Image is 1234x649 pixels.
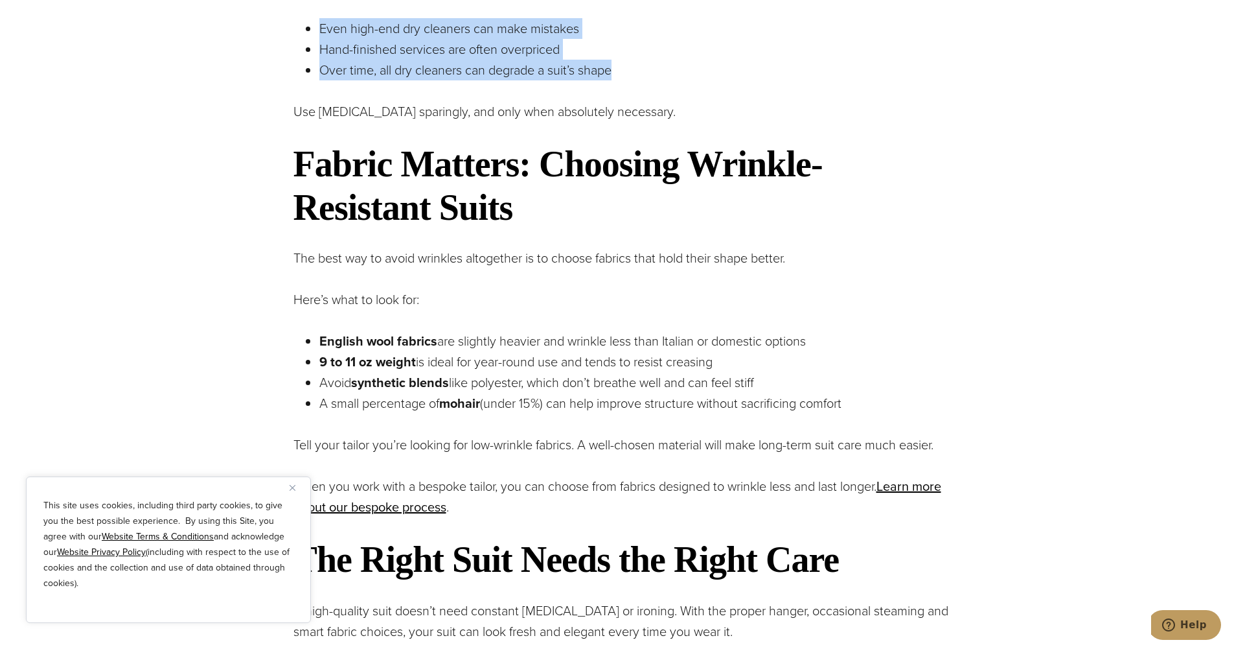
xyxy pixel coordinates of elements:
a: Website Privacy Policy [57,545,146,559]
p: Here’s what to look for: [293,289,954,310]
a: Website Terms & Conditions [102,530,214,543]
p: A small percentage of (under 15%) can help improve structure without sacrificing comfort [319,393,954,414]
p: Use [MEDICAL_DATA] sparingly, and only when absolutely necessary. [293,101,954,122]
p: This site uses cookies, including third party cookies, to give you the best possible experience. ... [43,498,293,591]
p: Over time, all dry cleaners can degrade a suit’s shape [319,60,954,80]
p: are slightly heavier and wrinkle less than Italian or domestic options [319,331,954,351]
img: Close [290,485,295,491]
strong: synthetic blends [351,373,449,392]
p: Tell your tailor you’re looking for low-wrinkle fabrics. A well-chosen material will make long-te... [293,434,954,455]
strong: The Right Suit Needs the Right Care [293,539,840,580]
p: The best way to avoid wrinkles altogether is to choose fabrics that hold their shape better. [293,248,954,268]
iframe: Opens a widget where you can chat to one of our agents [1151,610,1221,643]
p: Even high-end dry cleaners can make mistakes [319,18,954,39]
strong: English wool fabrics [319,331,437,351]
p: Avoid like polyester, which don’t breathe well and can feel stiff [319,372,954,393]
strong: mohair [439,394,480,413]
p: Hand-finished services are often overpriced [319,39,954,60]
p: is ideal for year-round use and tends to resist creasing [319,351,954,372]
p: When you work with a bespoke tailor, you can choose from fabrics designed to wrinkle less and las... [293,476,954,517]
strong: Fabric Matters: Choosing Wrinkle-Resistant Suits [293,144,823,228]
p: A high-quality suit doesn’t need constant [MEDICAL_DATA] or ironing. With the proper hanger, occa... [293,600,954,642]
strong: 9 to 11 oz weight [319,352,416,372]
button: Close [290,480,305,495]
